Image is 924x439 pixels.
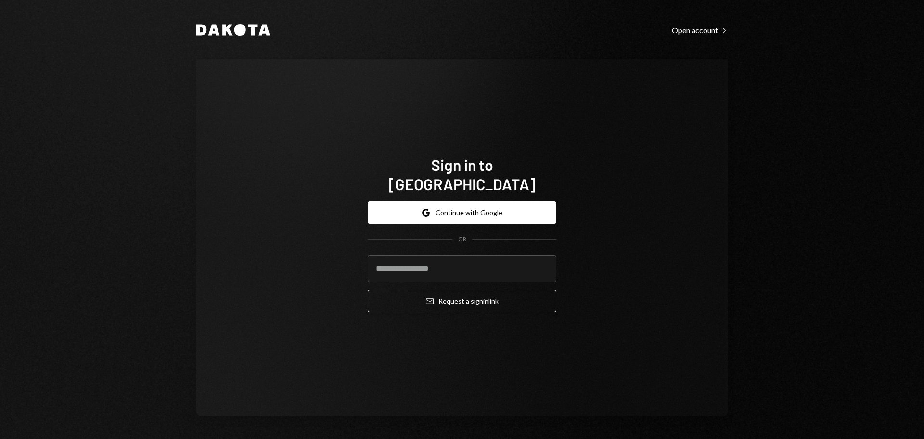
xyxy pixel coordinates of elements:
[672,25,728,35] a: Open account
[458,235,466,244] div: OR
[368,290,556,312] button: Request a signinlink
[368,201,556,224] button: Continue with Google
[368,155,556,194] h1: Sign in to [GEOGRAPHIC_DATA]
